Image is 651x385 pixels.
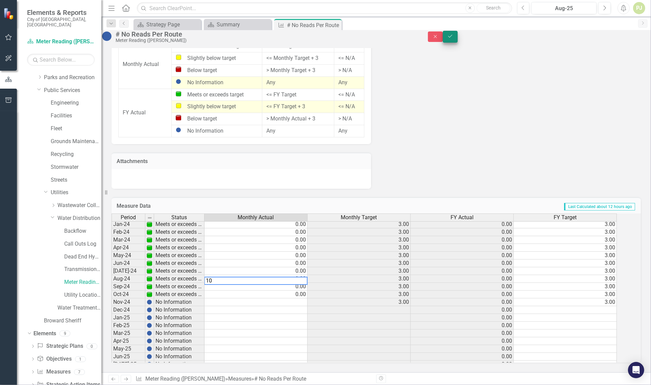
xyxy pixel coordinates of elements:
img: No Information [176,79,181,84]
img: Slightly below target [176,103,181,108]
div: PJ [633,2,645,14]
td: Meets or exceeds target [154,259,204,267]
a: Call Outs Log [64,240,101,248]
div: 9 [59,331,70,336]
img: No Information [101,31,112,42]
td: 0.00 [204,252,308,259]
img: ClearPoint Strategy [3,8,15,20]
div: » » [136,375,371,383]
td: 0.00 [411,306,514,314]
span: Status [171,214,187,221]
td: Feb-25 [112,322,145,330]
td: No Information [154,353,204,361]
td: 3.00 [308,236,411,244]
td: No Information [154,345,204,353]
td: 0.00 [411,275,514,283]
button: Aug-25 [531,2,597,14]
td: 3.00 [514,252,617,259]
td: 0.00 [411,330,514,337]
td: 0.00 [411,283,514,291]
td: No Information [154,330,204,337]
div: No Information [176,79,258,87]
td: Meets or exceeds target [154,275,204,283]
td: Meets or exceeds target [154,236,204,244]
a: Broward Sheriff [44,317,101,325]
td: Jun-25 [112,353,145,361]
td: Jun-24 [112,259,145,267]
div: Meter Reading ([PERSON_NAME]) [116,38,414,43]
a: Measures [37,368,70,376]
td: Meets or exceeds target [154,267,204,275]
td: No Information [154,306,204,314]
img: 1UOPjbPZzarJnojPNnPdqcrKqsyubKg2UwelywlROmNPl+gdMW9Kb8ri8GgAAAABJRU5ErkJggg== [147,276,152,281]
td: 0.00 [411,337,514,345]
div: Aug-25 [534,4,594,13]
td: FY Actual [119,89,172,137]
td: <= N/A [334,52,364,65]
a: Measures [228,376,251,382]
img: 1UOPjbPZzarJnojPNnPdqcrKqsyubKg2UwelywlROmNPl+gdMW9Kb8ri8GgAAAABJRU5ErkJggg== [147,268,152,274]
a: Summary [206,20,270,29]
td: Mar-25 [112,330,145,337]
td: 3.00 [308,267,411,275]
a: Water Distribution [57,214,101,222]
td: 0.00 [204,275,308,283]
img: BgCOk07PiH71IgAAAABJRU5ErkJggg== [147,362,152,367]
td: Meets or exceeds target [154,291,204,298]
a: Recycling [51,151,101,158]
td: 3.00 [514,291,617,298]
span: Last Calculated about 12 hours ago [564,203,635,210]
td: [DATE]-25 [112,361,145,368]
div: Strategy Page [146,20,199,29]
td: > Monthly Actual + 3 [262,113,334,125]
img: Below target [176,67,181,72]
div: Meets or exceeds target [176,91,258,99]
a: Facilities [51,112,101,120]
td: 3.00 [514,298,617,306]
a: Meter Reading ([PERSON_NAME]) [27,38,95,46]
td: Jan-24 [112,221,145,228]
td: 3.00 [514,244,617,252]
img: 1UOPjbPZzarJnojPNnPdqcrKqsyubKg2UwelywlROmNPl+gdMW9Kb8ri8GgAAAABJRU5ErkJggg== [147,245,152,250]
div: # No Reads Per Route [116,30,414,38]
td: 3.00 [308,291,411,298]
td: 3.00 [514,283,617,291]
div: Summary [217,20,270,29]
a: Objectives [37,355,71,363]
td: No Information [154,361,204,368]
td: No Information [154,314,204,322]
div: # No Reads Per Route [287,21,340,29]
td: <= N/A [334,89,364,101]
span: Monthly Actual [238,214,274,221]
img: 8DAGhfEEPCf229AAAAAElFTkSuQmCC [147,215,152,221]
td: 0.00 [411,221,514,228]
td: 0.00 [204,221,308,228]
td: <= N/A [334,101,364,113]
td: 0.00 [411,291,514,298]
a: Grounds Maintenance [51,138,101,145]
td: Apr-25 [112,337,145,345]
td: 0.00 [411,228,514,236]
td: Any [334,125,364,137]
td: 0.00 [411,361,514,368]
div: Slightly below target [176,103,258,111]
a: Fleet [51,125,101,133]
a: Meter Reading ([PERSON_NAME]) [64,278,101,286]
img: BgCOk07PiH71IgAAAABJRU5ErkJggg== [147,307,152,313]
td: Monthly Actual [119,40,172,89]
td: 0.00 [204,291,308,298]
td: Oct-24 [112,291,145,298]
a: Transmission and Distribution [64,266,101,273]
td: > N/A [334,64,364,76]
input: Search Below... [27,54,95,66]
td: No Information [154,298,204,306]
td: <= Monthly Target + 3 [262,52,334,65]
div: Below target [176,115,258,123]
td: No Information [154,322,204,330]
td: Meets or exceeds target [154,221,204,228]
img: BgCOk07PiH71IgAAAABJRU5ErkJggg== [147,354,152,359]
td: 0.00 [411,353,514,361]
a: Wastewater Collection [57,202,101,209]
a: Engineering [51,99,101,107]
img: 1UOPjbPZzarJnojPNnPdqcrKqsyubKg2UwelywlROmNPl+gdMW9Kb8ri8GgAAAABJRU5ErkJggg== [147,261,152,266]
